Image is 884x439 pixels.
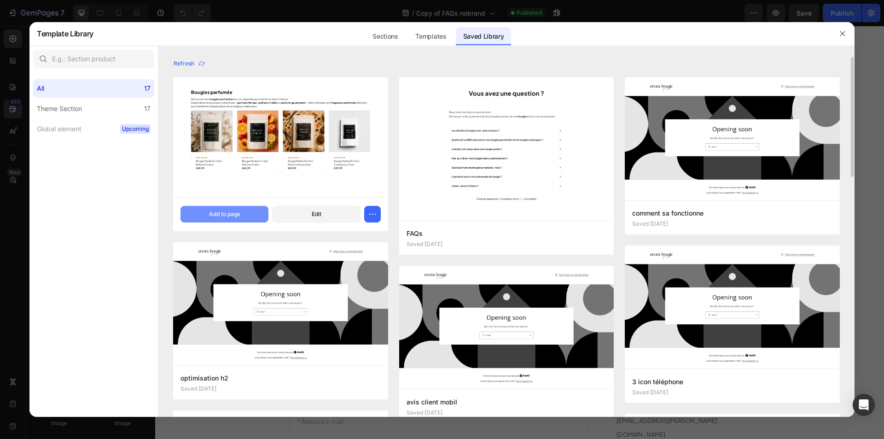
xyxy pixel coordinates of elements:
p: 3 icon téléphone [632,376,832,387]
div: Saved Library [456,27,512,46]
div: Refresh [174,59,205,68]
span: [STREET_ADDRESS] [461,318,541,328]
img: -a-gempagesversionv7shop-id573414728026555142theme-section-id580238184714076756.jpg [399,266,614,389]
p: Une question, un doute ? Notre équipe est à votre écoute. Remplissez le formulaire ci-dessous, no... [135,315,431,342]
button: Refresh [173,57,206,70]
div: 17 [144,103,151,114]
p: Les mèches à bougie sont-elles incluses ? [197,10,344,19]
span: Upcoming [120,124,151,134]
button: Edit [272,206,360,222]
p: Livrez-vous en [GEOGRAPHIC_DATA] ? [197,197,337,207]
div: All [37,83,44,94]
h3: Adresse [460,299,594,312]
input: * Votre nom [134,357,432,379]
span: [EMAIL_ADDRESS][PERSON_NAME][DOMAIN_NAME] [461,391,562,412]
div: Add to page [209,210,240,218]
p: Saved [DATE] [632,389,668,396]
button: Add to page [180,206,268,222]
p: optimisation h2 [180,373,381,384]
p: Puis-je utiliser mes bougies dans un photophore ? [197,103,372,113]
img: -a-gempagesversionv7shop-id573414728026555142theme-section-id581920010641867416.jpg [173,77,388,197]
p: Saved [DATE] [632,221,668,227]
p: comment sa fonctionne [632,208,832,219]
p: Quels parfums de bougies proposez-vous ? [197,135,352,144]
input: E.g.: Section product [33,50,154,68]
p: Saved [DATE] [180,386,216,392]
p: avis client mobil [407,397,607,408]
div: Sections [365,27,405,46]
div: Theme Section [37,103,82,114]
img: -a-gempagesversionv7shop-id573414728026555142theme-section-id580236735179391748.jpg [625,246,840,369]
img: -a-gempagesversionv7shop-id573414728026555142theme-section-id580375600951198708.jpg [625,77,840,200]
img: -a-gempagesversionv7shop-id573414728026555142theme-section-id579664359752467444.jpg [399,77,614,221]
div: Global element [37,123,81,135]
p: Quelle est la différence entre vos bougies parfumées et les bougies classiques ? [197,41,480,51]
h3: Nous contacter par e-mail [460,370,594,383]
div: Edit [312,210,321,218]
div: 17 [144,83,151,94]
h2: Nous sommes là pour vous aider ! [134,293,432,309]
h2: Template Library [37,22,93,46]
span: [GEOGRAPHIC_DATA], [GEOGRAPHIC_DATA] [461,332,552,356]
div: Open Intercom Messenger [853,394,875,416]
p: Combien de temps dure une bougie perles ? [197,72,353,82]
div: Templates [408,27,454,46]
input: * Adresse e-mail [134,386,432,407]
p: Saved [DATE] [407,410,442,416]
p: Comment suivre ma commande [PERSON_NAME] ? [197,166,381,176]
p: Saved [DATE] [407,241,442,247]
p: FAQs [407,228,607,239]
img: -a-gempagesversionv7shop-id573414728026555142theme-section-id580256481224426005.jpg [173,242,388,365]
